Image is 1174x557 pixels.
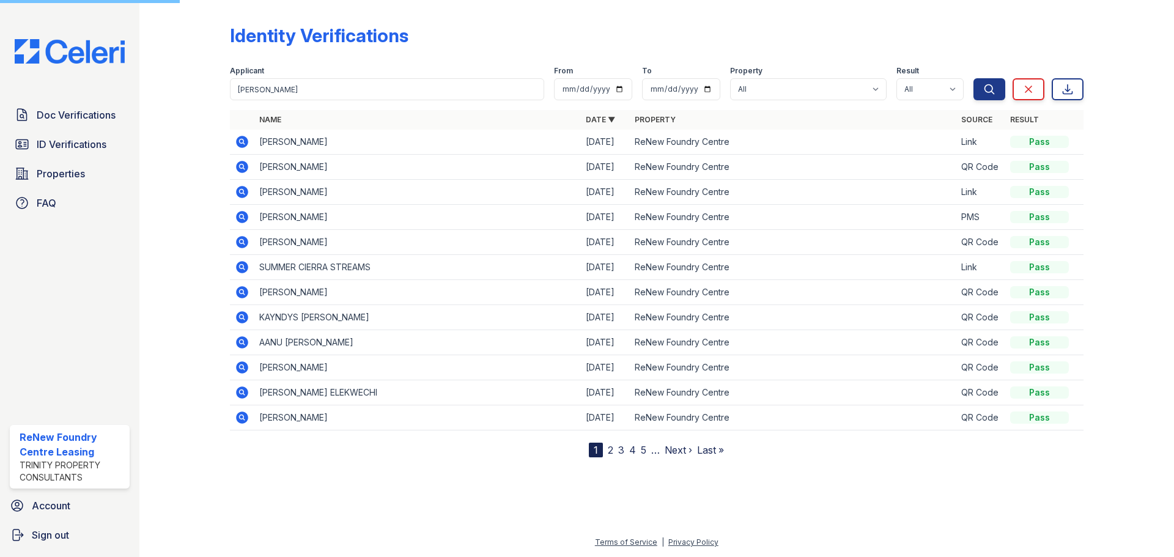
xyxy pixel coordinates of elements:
div: Pass [1010,386,1069,399]
td: QR Code [956,330,1005,355]
td: QR Code [956,405,1005,430]
span: FAQ [37,196,56,210]
td: PMS [956,205,1005,230]
span: Doc Verifications [37,108,116,122]
label: From [554,66,573,76]
td: [PERSON_NAME] [254,205,581,230]
div: Pass [1010,161,1069,173]
div: Pass [1010,211,1069,223]
td: [PERSON_NAME] [254,405,581,430]
td: ReNew Foundry Centre [630,405,956,430]
div: Pass [1010,336,1069,349]
td: [PERSON_NAME] [254,355,581,380]
td: QR Code [956,305,1005,330]
td: Link [956,130,1005,155]
a: Doc Verifications [10,103,130,127]
a: 2 [608,444,613,456]
td: ReNew Foundry Centre [630,155,956,180]
img: CE_Logo_Blue-a8612792a0a2168367f1c8372b55b34899dd931a85d93a1a3d3e32e68fde9ad4.png [5,39,135,64]
td: AANU [PERSON_NAME] [254,330,581,355]
label: Result [896,66,919,76]
label: To [642,66,652,76]
td: [DATE] [581,380,630,405]
div: Pass [1010,411,1069,424]
td: QR Code [956,355,1005,380]
div: Identity Verifications [230,24,408,46]
td: [PERSON_NAME] [254,180,581,205]
td: [DATE] [581,205,630,230]
a: ID Verifications [10,132,130,157]
td: ReNew Foundry Centre [630,205,956,230]
td: Link [956,180,1005,205]
td: ReNew Foundry Centre [630,380,956,405]
a: 4 [629,444,636,456]
td: [PERSON_NAME] ELEKWECHI [254,380,581,405]
a: 3 [618,444,624,456]
td: [DATE] [581,330,630,355]
td: SUMMER CIERRA STREAMS [254,255,581,280]
td: ReNew Foundry Centre [630,180,956,205]
span: … [651,443,660,457]
td: [DATE] [581,155,630,180]
td: ReNew Foundry Centre [630,305,956,330]
td: [DATE] [581,180,630,205]
input: Search by name or phone number [230,78,544,100]
td: ReNew Foundry Centre [630,130,956,155]
td: [PERSON_NAME] [254,155,581,180]
a: Sign out [5,523,135,547]
a: Next › [665,444,692,456]
a: Name [259,115,281,124]
a: Last » [697,444,724,456]
td: [DATE] [581,230,630,255]
a: Source [961,115,992,124]
td: QR Code [956,380,1005,405]
a: Date ▼ [586,115,615,124]
span: Sign out [32,528,69,542]
a: Account [5,493,135,518]
td: [DATE] [581,130,630,155]
div: | [662,537,664,547]
div: Pass [1010,361,1069,374]
a: 5 [641,444,646,456]
div: Pass [1010,311,1069,323]
span: ID Verifications [37,137,106,152]
td: ReNew Foundry Centre [630,280,956,305]
td: QR Code [956,280,1005,305]
td: [DATE] [581,305,630,330]
td: ReNew Foundry Centre [630,230,956,255]
a: FAQ [10,191,130,215]
a: Privacy Policy [668,537,718,547]
span: Properties [37,166,85,181]
td: ReNew Foundry Centre [630,355,956,380]
a: Properties [10,161,130,186]
div: ReNew Foundry Centre Leasing [20,430,125,459]
div: Trinity Property Consultants [20,459,125,484]
td: KAYNDYS [PERSON_NAME] [254,305,581,330]
a: Result [1010,115,1039,124]
label: Applicant [230,66,264,76]
a: Property [635,115,676,124]
td: [PERSON_NAME] [254,130,581,155]
td: [DATE] [581,355,630,380]
span: Account [32,498,70,513]
td: QR Code [956,230,1005,255]
div: Pass [1010,186,1069,198]
td: [PERSON_NAME] [254,230,581,255]
td: ReNew Foundry Centre [630,255,956,280]
label: Property [730,66,762,76]
div: 1 [589,443,603,457]
td: [DATE] [581,405,630,430]
div: Pass [1010,286,1069,298]
div: Pass [1010,136,1069,148]
td: [DATE] [581,255,630,280]
td: QR Code [956,155,1005,180]
td: ReNew Foundry Centre [630,330,956,355]
td: [DATE] [581,280,630,305]
a: Terms of Service [595,537,657,547]
div: Pass [1010,261,1069,273]
div: Pass [1010,236,1069,248]
td: Link [956,255,1005,280]
td: [PERSON_NAME] [254,280,581,305]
